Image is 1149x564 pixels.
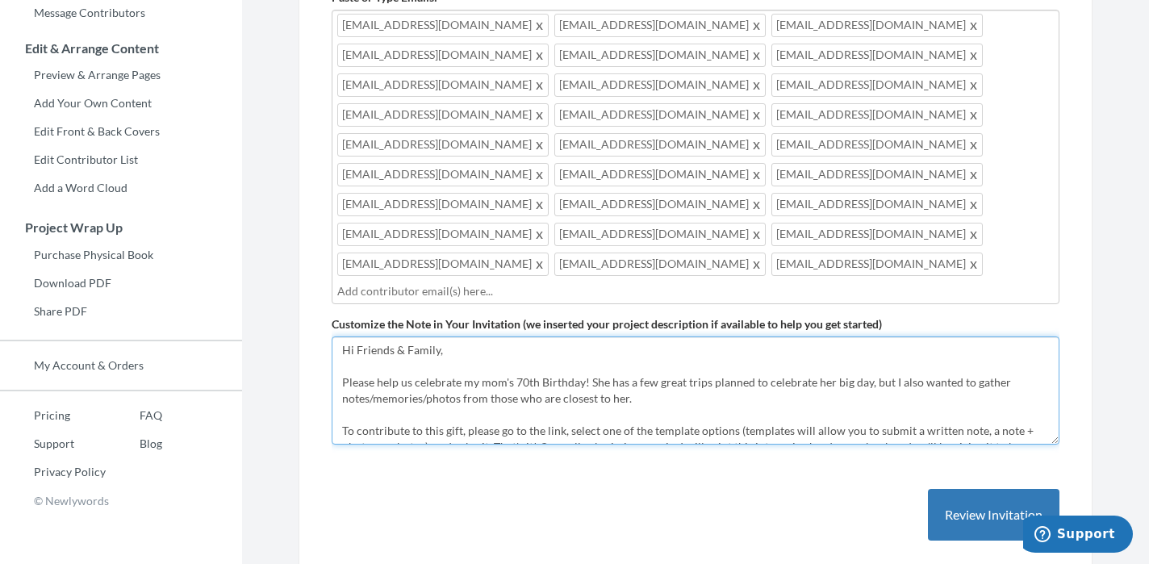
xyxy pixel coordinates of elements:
[337,44,549,67] span: [EMAIL_ADDRESS][DOMAIN_NAME]
[337,163,549,186] span: [EMAIL_ADDRESS][DOMAIN_NAME]
[554,44,766,67] span: [EMAIL_ADDRESS][DOMAIN_NAME]
[771,253,983,276] span: [EMAIL_ADDRESS][DOMAIN_NAME]
[554,14,766,37] span: [EMAIL_ADDRESS][DOMAIN_NAME]
[332,316,882,332] label: Customize the Note in Your Invitation (we inserted your project description if available to help ...
[337,223,549,246] span: [EMAIL_ADDRESS][DOMAIN_NAME]
[554,103,766,127] span: [EMAIL_ADDRESS][DOMAIN_NAME]
[554,133,766,157] span: [EMAIL_ADDRESS][DOMAIN_NAME]
[106,403,162,428] a: FAQ
[928,489,1059,541] button: Review Invitation
[771,133,983,157] span: [EMAIL_ADDRESS][DOMAIN_NAME]
[771,44,983,67] span: [EMAIL_ADDRESS][DOMAIN_NAME]
[554,73,766,97] span: [EMAIL_ADDRESS][DOMAIN_NAME]
[337,73,549,97] span: [EMAIL_ADDRESS][DOMAIN_NAME]
[1,220,242,235] h3: Project Wrap Up
[337,282,1054,300] input: Add contributor email(s) here...
[771,163,983,186] span: [EMAIL_ADDRESS][DOMAIN_NAME]
[771,103,983,127] span: [EMAIL_ADDRESS][DOMAIN_NAME]
[106,432,162,456] a: Blog
[554,253,766,276] span: [EMAIL_ADDRESS][DOMAIN_NAME]
[771,193,983,216] span: [EMAIL_ADDRESS][DOMAIN_NAME]
[337,193,549,216] span: [EMAIL_ADDRESS][DOMAIN_NAME]
[771,73,983,97] span: [EMAIL_ADDRESS][DOMAIN_NAME]
[337,14,549,37] span: [EMAIL_ADDRESS][DOMAIN_NAME]
[771,14,983,37] span: [EMAIL_ADDRESS][DOMAIN_NAME]
[554,223,766,246] span: [EMAIL_ADDRESS][DOMAIN_NAME]
[554,163,766,186] span: [EMAIL_ADDRESS][DOMAIN_NAME]
[337,133,549,157] span: [EMAIL_ADDRESS][DOMAIN_NAME]
[554,193,766,216] span: [EMAIL_ADDRESS][DOMAIN_NAME]
[771,223,983,246] span: [EMAIL_ADDRESS][DOMAIN_NAME]
[337,103,549,127] span: [EMAIL_ADDRESS][DOMAIN_NAME]
[332,336,1059,445] textarea: Help us celebrate [PERSON_NAME]'s 70th Birthday! Please share a written note and a photo through ...
[1,41,242,56] h3: Edit & Arrange Content
[337,253,549,276] span: [EMAIL_ADDRESS][DOMAIN_NAME]
[1023,516,1133,556] iframe: Opens a widget where you can chat to one of our agents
